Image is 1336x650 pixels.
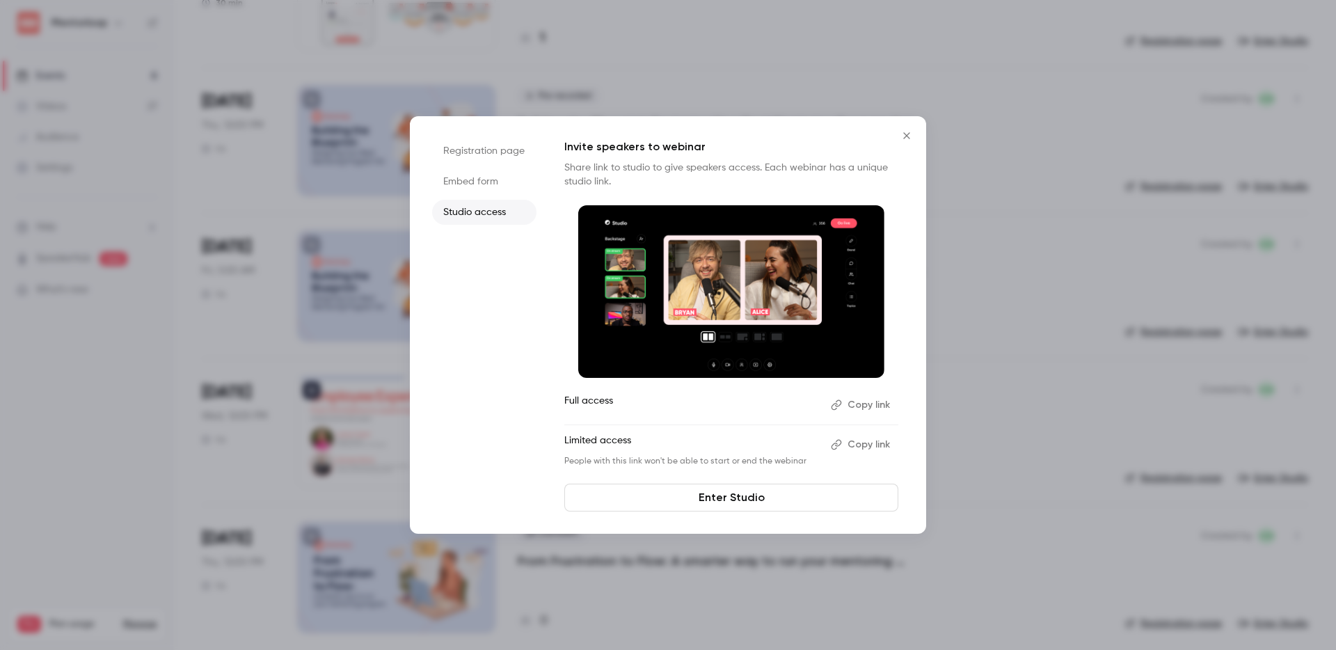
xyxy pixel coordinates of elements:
[578,205,884,378] img: Invite speakers to webinar
[432,169,536,194] li: Embed form
[825,434,898,456] button: Copy link
[432,200,536,225] li: Studio access
[564,394,820,416] p: Full access
[564,484,898,512] a: Enter Studio
[564,161,898,189] p: Share link to studio to give speakers access. Each webinar has a unique studio link.
[893,122,921,150] button: Close
[432,138,536,164] li: Registration page
[825,394,898,416] button: Copy link
[564,138,898,155] p: Invite speakers to webinar
[564,456,820,467] p: People with this link won't be able to start or end the webinar
[564,434,820,456] p: Limited access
